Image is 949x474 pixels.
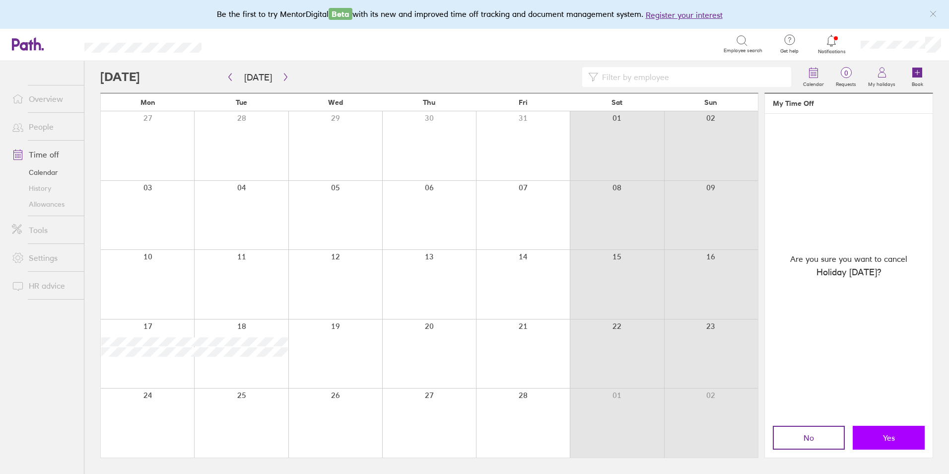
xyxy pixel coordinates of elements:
span: Sun [704,98,717,106]
label: Book [906,79,929,87]
a: Book [901,61,933,93]
a: Allowances [4,196,84,212]
header: My Time Off [765,93,933,114]
label: Requests [830,79,862,87]
span: Wed [328,98,343,106]
a: Settings [4,248,84,268]
a: Tools [4,220,84,240]
span: No [804,433,814,442]
a: HR advice [4,276,84,296]
button: Register your interest [646,9,723,21]
label: Calendar [797,79,830,87]
a: Calendar [797,61,830,93]
span: Tue [236,98,247,106]
a: People [4,117,84,137]
div: Search [228,39,254,48]
span: Get help [773,48,806,54]
a: Calendar [4,164,84,180]
span: Sat [611,98,622,106]
label: My holidays [862,79,901,87]
span: Holiday [DATE] ? [816,265,881,279]
span: Beta [329,8,352,20]
button: [DATE] [236,69,280,85]
a: Time off [4,145,84,164]
div: Are you sure you want to cancel [765,114,933,418]
button: Yes [853,426,925,450]
span: Employee search [724,48,762,54]
span: Yes [883,433,895,442]
a: Notifications [815,34,848,55]
a: 0Requests [830,61,862,93]
a: My holidays [862,61,901,93]
span: Thu [423,98,435,106]
a: History [4,180,84,196]
button: No [773,426,845,450]
div: Be the first to try MentorDigital with its new and improved time off tracking and document manage... [217,8,733,21]
span: Fri [519,98,528,106]
span: Notifications [815,49,848,55]
span: Mon [140,98,155,106]
input: Filter by employee [598,68,785,86]
span: 0 [830,69,862,77]
a: Overview [4,89,84,109]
